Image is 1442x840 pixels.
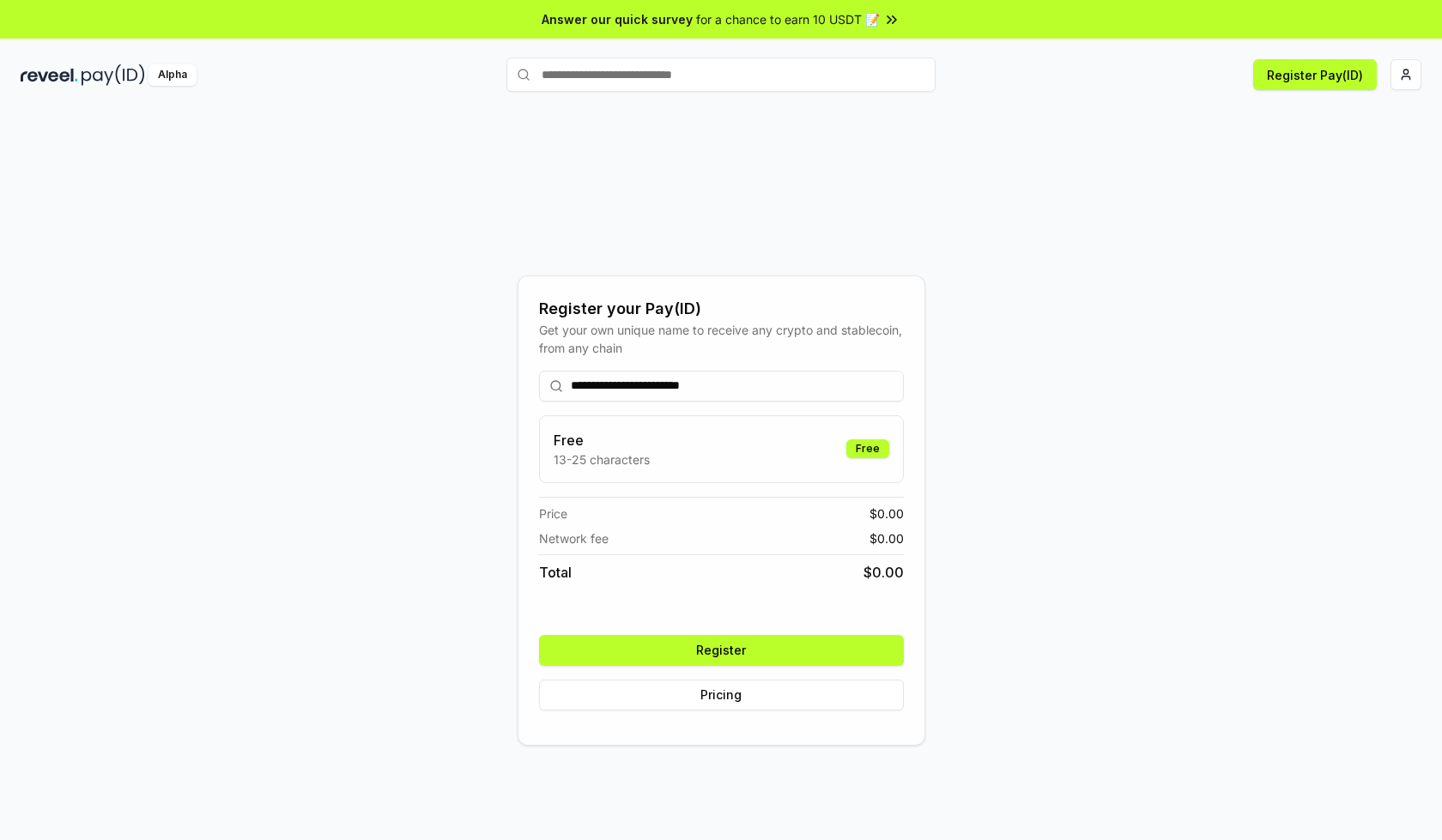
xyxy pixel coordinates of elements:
img: reveel_dark [21,64,78,86]
div: Get your own unique name to receive any crypto and stablecoin, from any chain [539,321,904,357]
img: pay_id [82,64,145,86]
button: Register [539,635,904,666]
div: Free [846,439,889,458]
span: Total [539,562,572,583]
button: Pricing [539,680,904,710]
span: $ 0.00 [869,529,904,547]
button: Register Pay(ID) [1253,59,1377,90]
span: Network fee [539,529,609,547]
span: Answer our quick survey [542,10,693,28]
span: $ 0.00 [869,505,904,523]
span: for a chance to earn 10 USDT 📝 [696,10,880,28]
h3: Free [554,430,650,450]
span: $ 0.00 [863,562,904,583]
span: Price [539,505,567,523]
div: Alpha [148,64,197,86]
p: 13-25 characters [554,450,650,468]
div: Register your Pay(ID) [539,297,904,321]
